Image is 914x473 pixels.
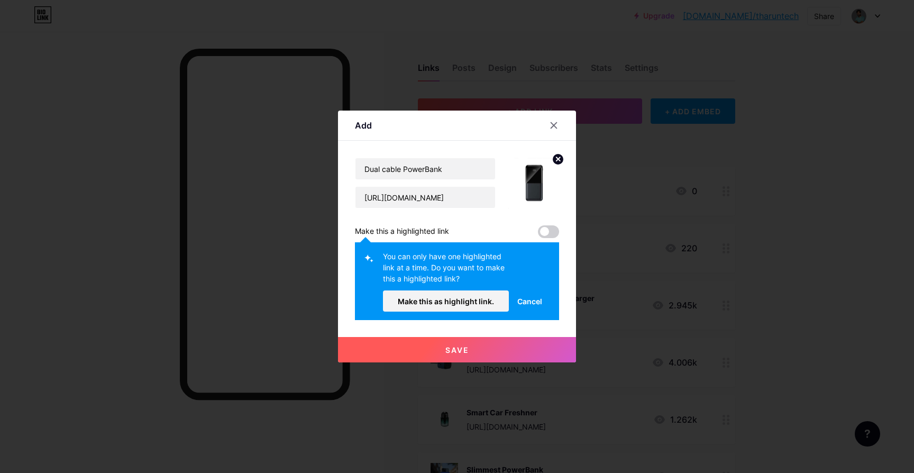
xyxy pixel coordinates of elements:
span: Make this as highlight link. [398,297,494,306]
img: link_thumbnail [508,158,559,208]
button: Cancel [509,290,551,312]
button: Make this as highlight link. [383,290,509,312]
div: Make this a highlighted link [355,225,449,238]
span: Cancel [517,296,542,307]
button: Save [338,337,576,362]
span: Save [445,345,469,354]
input: URL [355,187,495,208]
div: You can only have one highlighted link at a time. Do you want to make this a highlighted link? [383,251,509,290]
input: Title [355,158,495,179]
div: Add [355,119,372,132]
